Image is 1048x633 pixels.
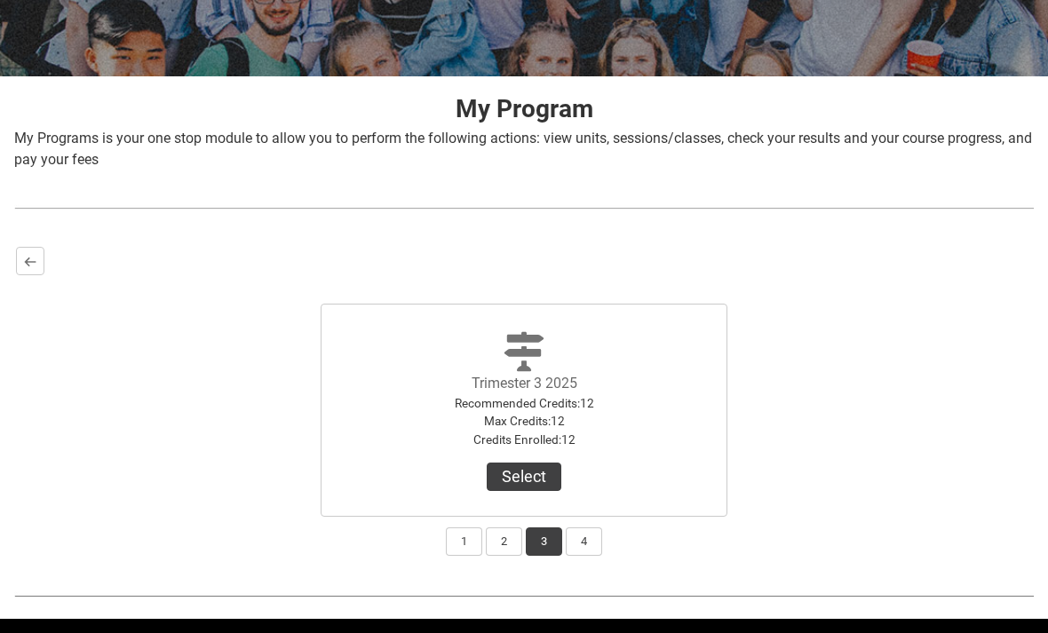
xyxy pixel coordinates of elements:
[526,527,562,556] button: 3
[425,431,623,448] div: Credits Enrolled : 12
[456,94,593,123] strong: My Program
[486,527,522,556] button: 2
[446,527,482,556] button: 1
[487,463,561,491] button: Trimester 3 2025Recommended Credits:12Max Credits:12Credits Enrolled:12
[425,412,623,430] div: Max Credits : 12
[14,130,1032,168] span: My Programs is your one stop module to allow you to perform the following actions: view units, se...
[472,375,577,392] label: Trimester 3 2025
[16,247,44,275] button: Back
[425,394,623,412] div: Recommended Credits : 12
[566,527,602,556] button: 4
[14,587,1034,605] img: REDU_GREY_LINE
[14,200,1034,218] img: REDU_GREY_LINE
